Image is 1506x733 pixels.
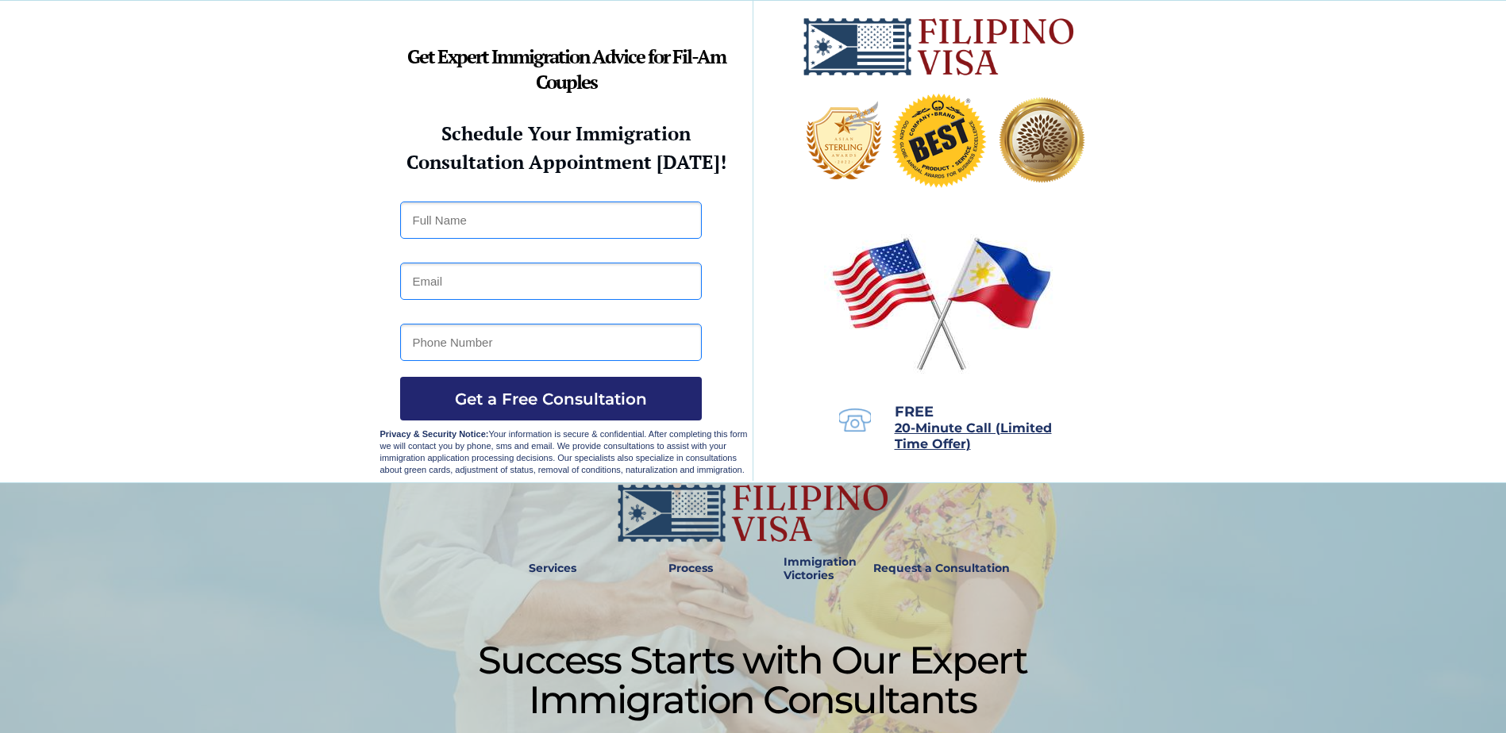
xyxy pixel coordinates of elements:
button: Get a Free Consultation [400,377,702,420]
input: Email [400,263,702,300]
strong: Process [668,561,713,575]
a: Services [518,551,587,587]
strong: Services [529,561,576,575]
strong: Request a Consultation [873,561,1010,575]
a: Process [661,551,721,587]
a: Immigration Victories [777,551,830,587]
span: Get a Free Consultation [400,390,702,409]
input: Full Name [400,201,702,239]
span: 20-Minute Call (Limited Time Offer) [895,420,1052,451]
a: 20-Minute Call (Limited Time Offer) [895,422,1052,451]
input: Phone Number [400,324,702,361]
strong: Get Expert Immigration Advice for Fil-Am Couples [407,44,726,94]
span: Your information is secure & confidential. After completing this form we will contact you by phon... [380,429,748,474]
strong: Privacy & Security Notice: [380,429,489,439]
strong: Schedule Your Immigration [441,121,691,146]
span: FREE [895,403,934,420]
a: Request a Consultation [866,551,1017,587]
span: Success Starts with Our Expert Immigration Consultants [478,637,1027,723]
strong: Immigration Victories [784,555,857,582]
strong: Consultation Appointment [DATE]! [406,149,726,175]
